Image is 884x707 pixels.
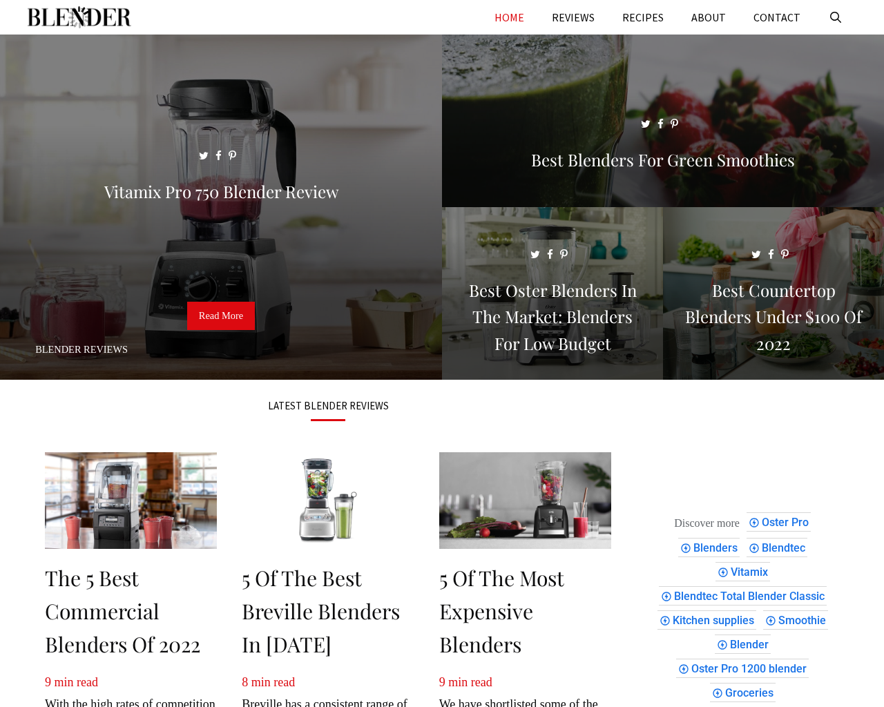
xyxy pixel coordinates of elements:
[763,610,828,630] div: Smoothie
[242,564,400,658] a: 5 Of The Best Breville Blenders In [DATE]
[715,562,770,581] div: Vitamix
[673,614,758,627] span: Kitchen supplies
[45,452,217,549] img: The 5 Best Commercial Blenders of 2022
[663,363,884,377] a: Best Countertop Blenders Under $100 of 2022
[725,686,778,699] span: Groceries
[693,541,742,554] span: Blenders
[657,610,756,630] div: Kitchen supplies
[442,191,884,204] a: Best Blenders for Green Smoothies
[674,514,740,533] div: These are topics related to the article that might interest you
[251,675,295,689] span: min read
[659,586,827,606] div: Blendtec Total Blender Classic
[45,675,51,689] span: 9
[678,538,740,557] div: Blenders
[715,635,771,654] div: Blender
[762,516,813,529] span: Oster Pro
[691,662,811,675] span: Oster Pro 1200 blender
[35,344,128,355] a: Blender Reviews
[439,564,564,658] a: 5 of the Most Expensive Blenders
[442,363,663,377] a: Best Oster Blenders in the Market: Blenders for Low Budget
[762,541,809,554] span: Blendtec
[439,452,611,549] img: 5 of the Most Expensive Blenders
[710,683,776,702] div: Groceries
[676,659,809,678] div: Oster Pro 1200 blender
[730,638,773,651] span: Blender
[674,590,829,603] span: Blendtec Total Blender Classic
[731,565,772,579] span: Vitamix
[187,302,255,331] a: Read More
[747,538,807,557] div: Blendtec
[778,614,830,627] span: Smoothie
[242,675,248,689] span: 8
[448,675,492,689] span: min read
[439,675,445,689] span: 9
[55,675,98,689] span: min read
[747,512,811,532] div: Oster Pro
[45,400,611,411] h3: LATEST BLENDER REVIEWS
[242,452,414,549] img: 5 Of The Best Breville Blenders In 2022
[45,564,200,658] a: The 5 Best Commercial Blenders of 2022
